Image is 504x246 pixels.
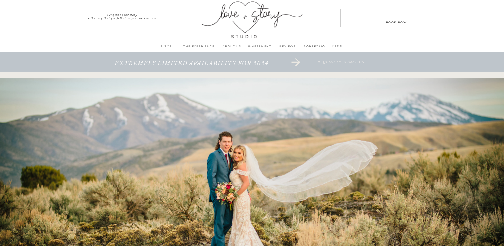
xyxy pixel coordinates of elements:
[74,13,170,18] a: I capture your storyin the way that you felt it, so you can relive it.
[74,13,170,18] p: I capture your story in the way that you felt it, so you can relive it.
[274,44,302,53] a: REVIEWS
[218,44,246,53] a: ABOUT us
[302,44,327,53] a: PORTFOLIO
[366,20,426,24] a: Book Now
[282,61,400,74] a: request information
[329,43,346,50] a: BLOG
[158,43,175,53] a: home
[92,61,291,74] a: extremely limited availability for 2024
[180,44,218,53] a: THE EXPERIENCE
[246,44,274,53] a: INVESTMENT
